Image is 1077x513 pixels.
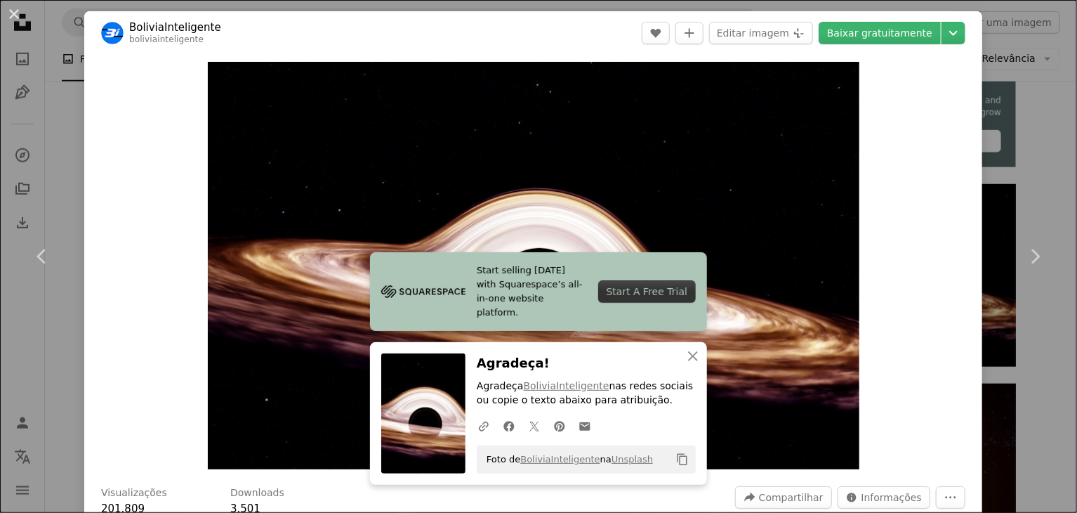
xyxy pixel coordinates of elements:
[547,412,572,440] a: Compartilhar no Pinterest
[230,486,284,500] h3: Downloads
[477,353,696,374] h3: Agradeça!
[101,486,167,500] h3: Visualizações
[477,379,696,408] p: Agradeça nas redes sociais ou copie o texto abaixo para atribuição.
[993,189,1077,324] a: Próximo
[520,454,600,465] a: BoliviaInteligente
[936,486,965,509] button: Mais ações
[129,34,204,44] a: boliviainteligente
[477,264,587,320] span: Start selling [DATE] with Squarespace’s all-in-one website platform.
[524,380,609,391] a: BoliviaInteligente
[819,22,941,44] a: Baixar gratuitamente
[941,22,965,44] button: Escolha o tamanho do download
[522,412,547,440] a: Compartilhar no Twitter
[572,412,597,440] a: Compartilhar por e-mail
[480,448,653,471] span: Foto de na
[496,412,522,440] a: Compartilhar no Facebook
[598,280,696,303] div: Start A Free Trial
[101,22,124,44] img: Ir para o perfil de BoliviaInteligente
[735,486,832,509] button: Compartilhar esta imagem
[709,22,813,44] button: Editar imagem
[759,487,824,508] span: Compartilhar
[838,486,930,509] button: Estatísticas desta imagem
[208,62,859,469] img: um buraco negro no centro de um buraco negro
[370,252,707,331] a: Start selling [DATE] with Squarespace’s all-in-one website platform.Start A Free Trial
[208,62,859,469] button: Ampliar esta imagem
[642,22,670,44] button: Curtir
[675,22,703,44] button: Adicionar à coleção
[670,448,694,472] button: Copiar para a área de transferência
[129,20,221,34] a: BoliviaInteligente
[381,281,465,302] img: file-1705255347840-230a6ab5bca9image
[612,454,653,465] a: Unsplash
[861,487,922,508] span: Informações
